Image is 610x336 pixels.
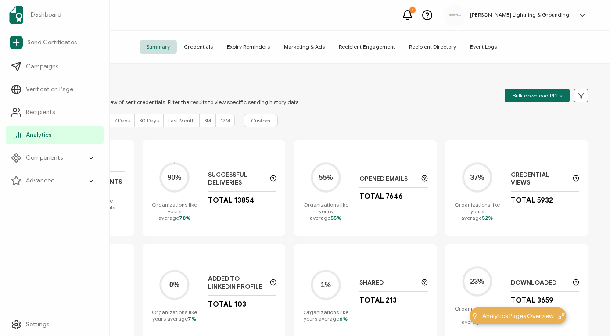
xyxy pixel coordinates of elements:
[208,171,266,187] p: Successful Deliveries
[332,40,402,54] span: Recipient Engagement
[9,6,23,24] img: sertifier-logomark-colored.svg
[140,40,177,54] span: Summary
[511,196,553,205] p: Total 5932
[168,117,195,124] span: Last Month
[6,3,104,27] a: Dashboard
[55,86,300,94] p: SUMMARY
[26,108,55,117] span: Recipients
[277,40,332,54] span: Marketing & Ads
[402,40,463,54] span: Recipient Directory
[26,131,51,139] span: Analytics
[208,300,246,309] p: Total 103
[454,201,500,221] p: Organizations like yours average
[114,117,130,124] span: 7 Days
[303,309,348,322] p: Organizations like yours average
[463,40,504,54] span: Event Logs
[179,214,190,221] span: 78%
[151,201,197,221] p: Organizations like yours average
[208,275,266,291] p: Added to LinkedIn Profile
[409,7,416,13] div: 1
[6,316,104,333] a: Settings
[177,40,220,54] span: Credentials
[204,117,211,124] span: 3M
[31,11,61,19] span: Dashboard
[6,58,104,75] a: Campaigns
[251,117,270,125] span: Custom
[339,315,348,322] span: 6%
[139,117,159,124] span: 30 Days
[244,114,278,127] button: Custom
[505,89,570,102] button: Bulk download PDFs
[26,154,63,162] span: Components
[359,296,397,305] p: Total 213
[26,320,49,329] span: Settings
[464,237,610,336] iframe: Chat Widget
[6,104,104,121] a: Recipients
[151,309,197,322] p: Organizations like yours average
[26,85,73,94] span: Verification Page
[303,201,348,221] p: Organizations like yours average
[55,99,300,105] p: You can view an overview of sent credentials. Filter the results to view specific sending history...
[208,196,255,205] p: Total 13854
[27,38,77,47] span: Send Certificates
[359,192,403,201] p: Total 7646
[188,315,196,322] span: 7%
[26,176,55,185] span: Advanced
[513,93,562,98] span: Bulk download PDFs
[6,126,104,144] a: Analytics
[359,175,417,183] p: Opened Emails
[220,117,230,124] span: 12M
[454,305,500,325] p: Organizations like yours average
[220,40,277,54] span: Expiry Reminders
[26,62,58,71] span: Campaigns
[359,279,417,287] p: Shared
[6,81,104,98] a: Verification Page
[470,12,569,18] h5: [PERSON_NAME] Lightning & Grounding
[330,214,341,221] span: 55%
[482,214,493,221] span: 52%
[448,14,461,17] img: aadcaf15-e79d-49df-9673-3fc76e3576c2.png
[6,32,104,53] a: Send Certificates
[511,171,568,187] p: Credential Views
